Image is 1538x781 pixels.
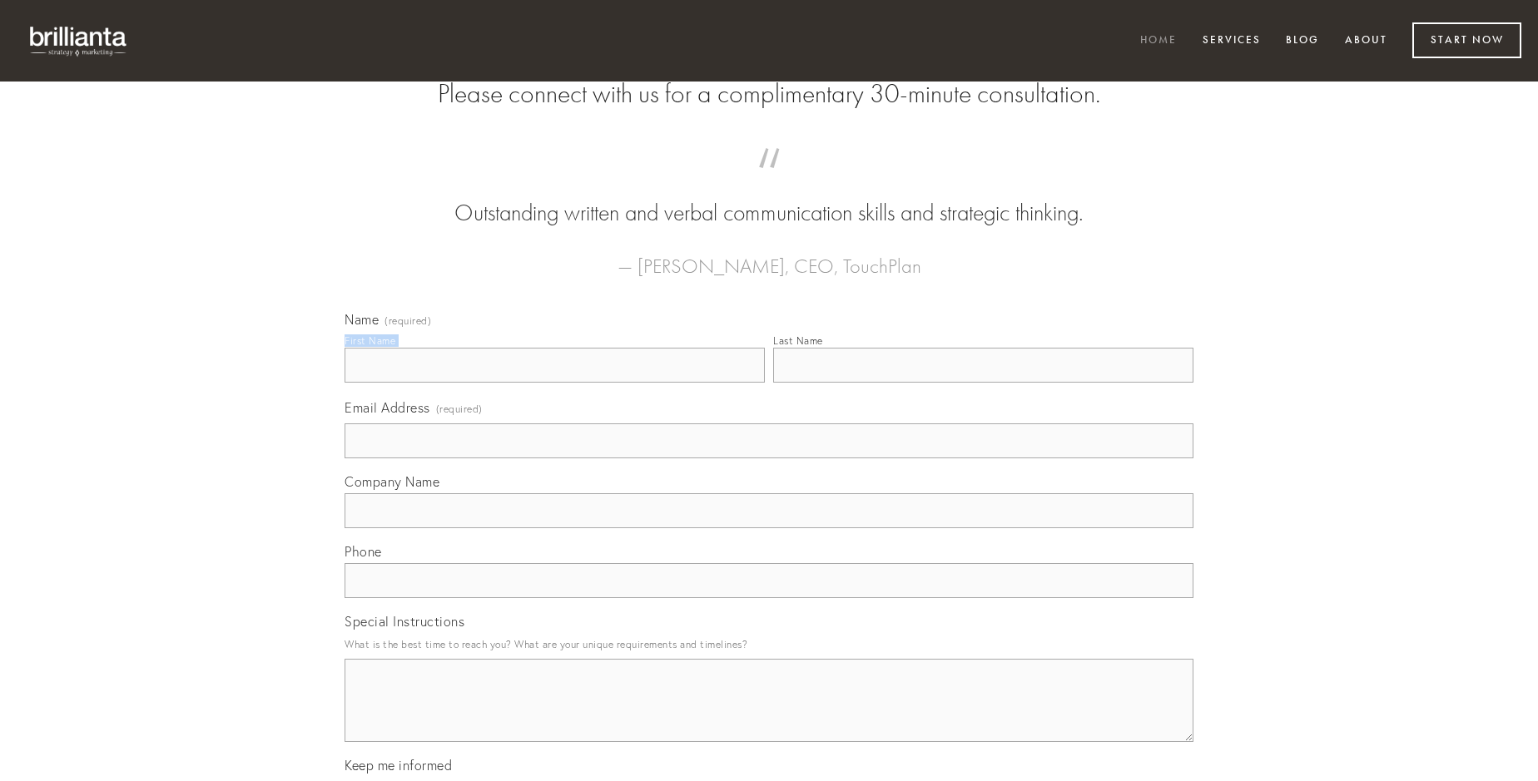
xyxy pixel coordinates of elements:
[1334,27,1398,55] a: About
[345,399,430,416] span: Email Address
[345,613,464,630] span: Special Instructions
[371,230,1167,283] figcaption: — [PERSON_NAME], CEO, TouchPlan
[773,334,823,347] div: Last Name
[1129,27,1188,55] a: Home
[345,311,379,328] span: Name
[345,473,439,490] span: Company Name
[1412,22,1521,58] a: Start Now
[17,17,141,65] img: brillianta - research, strategy, marketing
[384,316,431,326] span: (required)
[345,633,1193,655] p: What is the best time to reach you? What are your unique requirements and timelines?
[1192,27,1272,55] a: Services
[345,543,382,560] span: Phone
[371,165,1167,230] blockquote: Outstanding written and verbal communication skills and strategic thinking.
[345,757,452,774] span: Keep me informed
[436,398,483,420] span: (required)
[371,165,1167,197] span: “
[345,334,395,347] div: First Name
[345,78,1193,110] h2: Please connect with us for a complimentary 30-minute consultation.
[1275,27,1330,55] a: Blog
